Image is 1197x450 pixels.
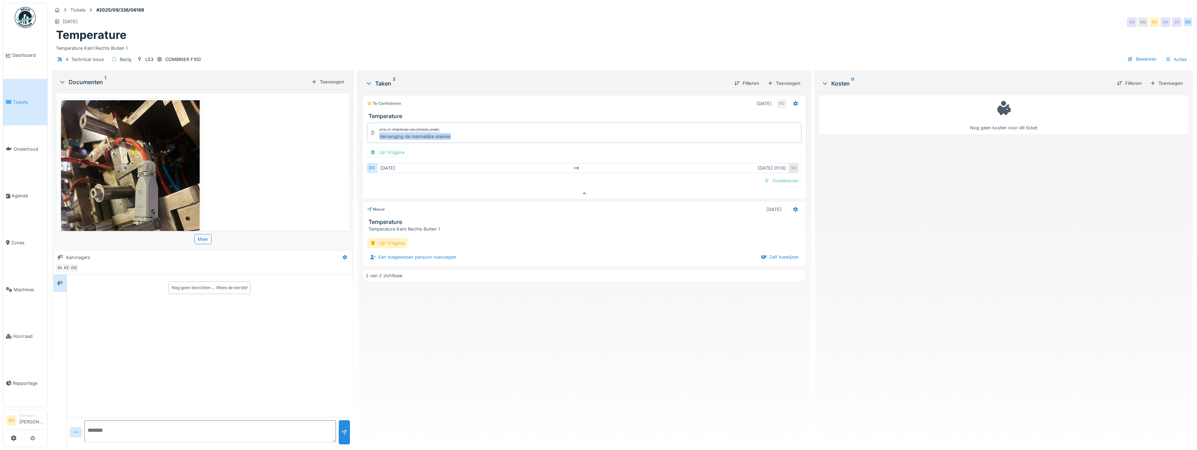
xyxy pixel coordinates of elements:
a: Voorraad [3,313,47,360]
div: Manager [19,413,44,418]
div: [DATE] [766,206,782,213]
span: Dashboard [12,52,44,59]
div: [DATE] [DATE] 01:00 [377,163,789,173]
sup: 1 [104,78,106,86]
div: Filteren [1114,79,1144,88]
div: Afsluit opmerking van [PERSON_NAME] [379,128,439,132]
div: 2 van 2 zichtbaar [366,272,403,279]
li: SV [6,415,16,426]
sup: 0 [851,79,854,88]
div: DO [1183,17,1193,27]
div: Zelf toewijzen [758,252,802,262]
li: [PERSON_NAME] [19,413,44,428]
div: SV [1149,17,1159,27]
h3: Temperature [369,219,803,225]
div: [DATE] [63,18,78,25]
span: Voorraad [13,333,44,340]
sup: 2 [393,79,395,88]
div: SV [55,263,65,273]
div: Nieuw [367,206,385,212]
a: Tickets [3,79,47,126]
a: Rapportage [3,360,47,407]
div: SV [1161,17,1170,27]
a: Dashboard [3,32,47,79]
div: SV [789,163,799,173]
a: Machines [3,266,47,313]
div: DO [777,99,787,109]
div: Acties [1162,54,1190,64]
span: Machines [14,286,44,293]
div: Lijn Vrijgave [367,238,408,248]
div: SV [1172,17,1182,27]
div: Goedkeuren [761,176,802,185]
div: Vervanging de mannelijke stekker [379,133,451,140]
div: L53 [145,56,153,63]
span: Onderhoud [14,146,44,152]
a: Agenda [3,172,47,219]
span: Tickets [13,99,44,105]
div: Documenten [59,78,309,86]
div: Aanvragers [66,254,90,261]
div: Nog geen kosten voor dit ticket [823,98,1184,131]
div: Een toegewezen persoon toevoegen [367,252,459,262]
div: Nog geen berichten … Wees de eerste! [172,285,248,291]
span: Rapportage [13,380,44,387]
div: Toevoegen [765,79,803,88]
strong: #2025/09/336/06169 [94,7,147,13]
img: Badge_color-CXgf-gQk.svg [15,7,36,28]
span: Zones [11,239,44,246]
div: Bezig [120,56,131,63]
div: Toevoegen [309,77,347,87]
div: Kosten [821,79,1111,88]
div: Bewerken [1125,54,1160,64]
div: DO [367,163,377,173]
div: Temperature Kant Rechts Buiten 1 [369,226,803,232]
h1: Temperature [56,28,126,42]
div: DO [69,263,79,273]
div: Taken [365,79,729,88]
span: Agenda [12,192,44,199]
div: Temperature Kant Rechts Buiten 1 [56,42,1189,52]
div: Tickets [70,7,85,13]
div: 4. Technical issue [66,56,104,63]
div: Filteren [731,79,762,88]
div: Lijn Vrijgave [367,147,408,157]
div: Toevoegen [1147,79,1186,88]
div: Meer [194,234,212,244]
div: Te controleren [367,101,401,107]
a: Onderhoud [3,125,47,172]
div: COMBINER F100 [165,56,201,63]
a: SV Manager[PERSON_NAME] [6,413,44,430]
img: rzn5fm0h9wi6e2du3si0rn2n3425 [61,100,200,285]
a: Zones [3,219,47,266]
div: KD [62,263,72,273]
div: [DATE] [757,100,772,107]
div: KD [1127,17,1137,27]
div: KD [1138,17,1148,27]
h3: Temperature [369,113,803,120]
